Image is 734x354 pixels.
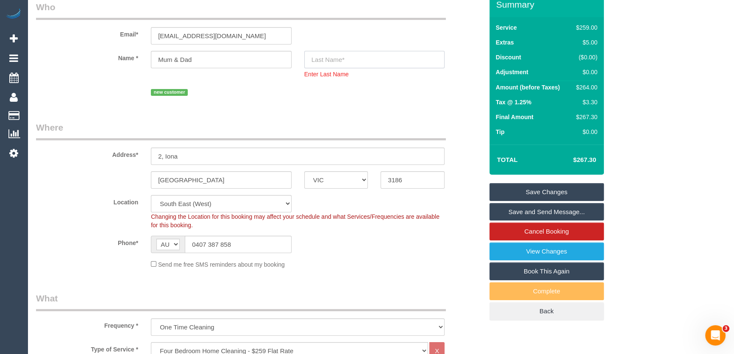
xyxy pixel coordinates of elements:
label: Frequency * [30,318,145,330]
img: Automaid Logo [5,8,22,20]
label: Amount (before Taxes) [496,83,560,92]
iframe: Intercom live chat [705,325,726,346]
legend: Where [36,121,446,140]
div: ($0.00) [573,53,597,61]
label: Type of Service * [30,342,145,354]
legend: What [36,292,446,311]
label: Discount [496,53,521,61]
div: $0.00 [573,128,597,136]
a: Save Changes [489,183,604,201]
input: Suburb* [151,171,292,189]
label: Address* [30,148,145,159]
label: Tip [496,128,505,136]
label: Extras [496,38,514,47]
label: Email* [30,27,145,39]
a: View Changes [489,243,604,260]
a: Back [489,302,604,320]
label: Location [30,195,145,206]
span: Send me free SMS reminders about my booking [158,261,285,268]
label: Final Amount [496,113,534,121]
div: $259.00 [573,23,597,32]
a: Save and Send Message... [489,203,604,221]
div: $5.00 [573,38,597,47]
div: $264.00 [573,83,597,92]
label: Phone* [30,236,145,247]
span: Changing the Location for this booking may affect your schedule and what Services/Frequencies are... [151,213,439,229]
div: $3.30 [573,98,597,106]
div: $0.00 [573,68,597,76]
label: Tax @ 1.25% [496,98,531,106]
h4: $267.30 [548,156,596,164]
div: $267.30 [573,113,597,121]
a: Cancel Booking [489,223,604,240]
label: Service [496,23,517,32]
label: Adjustment [496,68,528,76]
a: Book This Again [489,262,604,280]
span: new customer [151,89,188,96]
input: First Name* [151,51,292,68]
input: Email* [151,27,292,45]
input: Phone* [185,236,292,253]
strong: Total [497,156,518,163]
label: Name * [30,51,145,62]
span: 3 [723,325,729,332]
input: Last Name* [304,51,445,68]
legend: Who [36,1,446,20]
input: Post Code* [381,171,445,189]
div: Enter Last Name [304,68,445,78]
